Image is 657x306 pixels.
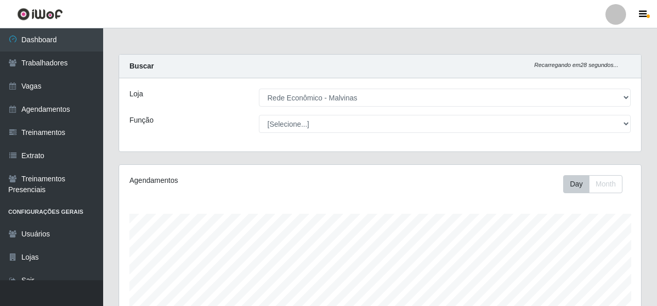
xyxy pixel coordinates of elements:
div: Toolbar with button groups [563,175,631,193]
div: Agendamentos [129,175,330,186]
strong: Buscar [129,62,154,70]
button: Month [589,175,622,193]
label: Função [129,115,154,126]
label: Loja [129,89,143,99]
i: Recarregando em 28 segundos... [534,62,618,68]
img: CoreUI Logo [17,8,63,21]
button: Day [563,175,589,193]
div: First group [563,175,622,193]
